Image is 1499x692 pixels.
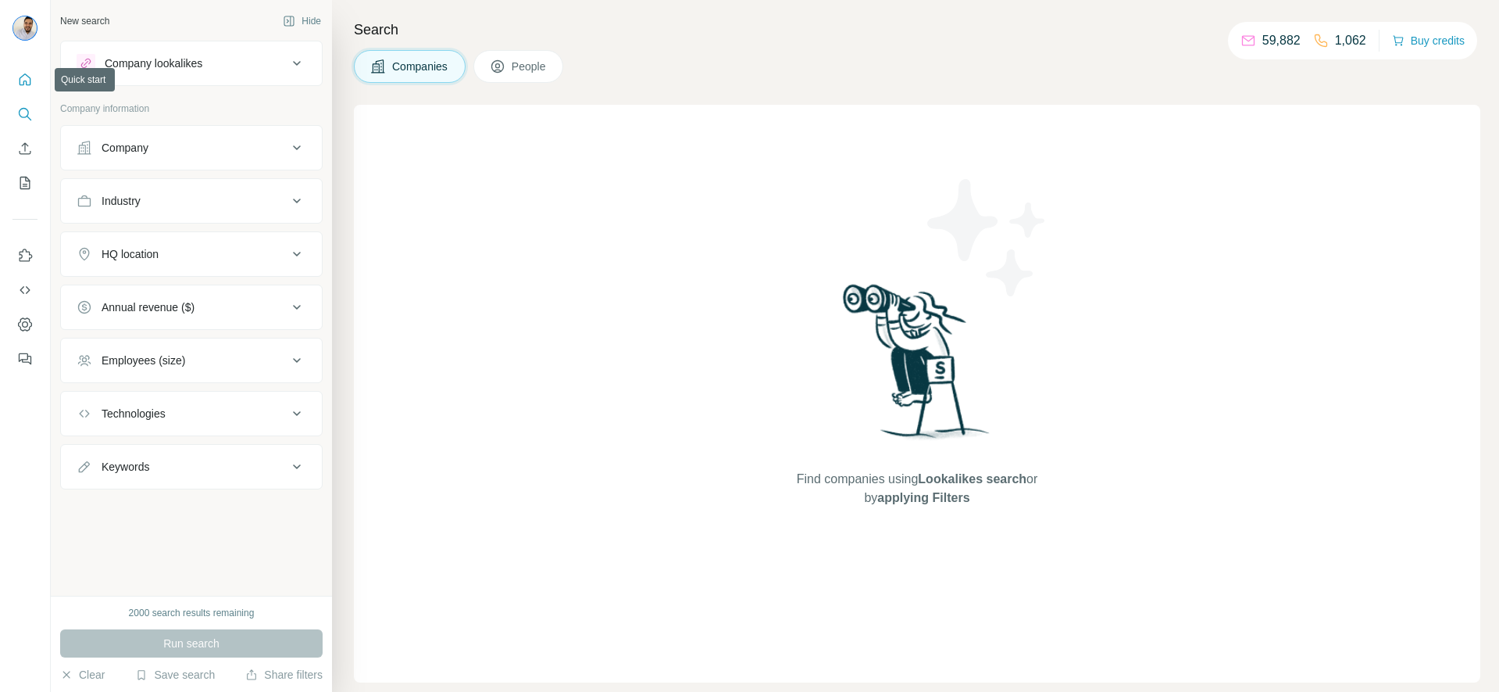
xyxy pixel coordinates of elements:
button: Industry [61,182,322,220]
img: Surfe Illustration - Stars [917,167,1058,308]
button: Employees (size) [61,342,322,379]
div: Employees (size) [102,353,185,368]
button: Company lookalikes [61,45,322,82]
span: Companies [392,59,449,74]
span: People [512,59,548,74]
button: Hide [272,9,332,33]
div: New search [60,14,109,28]
button: Use Surfe API [12,276,37,304]
button: Company [61,129,322,167]
button: Technologies [61,395,322,432]
p: Company information [60,102,323,116]
button: Search [12,100,37,128]
span: Find companies using or by [792,470,1042,507]
div: Keywords [102,459,149,475]
span: Lookalikes search [918,472,1026,486]
button: Save search [135,667,215,683]
span: applying Filters [877,491,969,504]
button: My lists [12,169,37,197]
div: HQ location [102,246,159,262]
button: HQ location [61,235,322,273]
button: Feedback [12,345,37,373]
button: Use Surfe on LinkedIn [12,242,37,270]
div: Annual revenue ($) [102,299,195,315]
div: 2000 search results remaining [129,606,255,620]
button: Annual revenue ($) [61,289,322,326]
button: Quick start [12,66,37,94]
button: Enrich CSV [12,134,37,163]
div: Technologies [102,406,166,421]
div: Company lookalikes [105,56,202,71]
img: Avatar [12,16,37,41]
button: Buy credits [1392,30,1465,52]
h4: Search [354,19,1480,41]
button: Keywords [61,448,322,486]
p: 59,882 [1262,31,1301,50]
img: Surfe Illustration - Woman searching with binoculars [836,280,998,454]
div: Company [102,140,148,156]
button: Clear [60,667,105,683]
button: Dashboard [12,310,37,339]
p: 1,062 [1335,31,1366,50]
div: Industry [102,193,141,209]
button: Share filters [245,667,323,683]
